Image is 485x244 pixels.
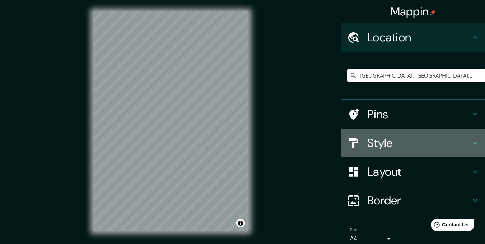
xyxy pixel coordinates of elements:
[341,157,485,186] div: Layout
[350,227,358,233] label: Size
[367,165,471,179] h4: Layout
[236,219,245,227] button: Toggle attribution
[93,11,248,231] canvas: Map
[347,69,485,82] input: Pick your city or area
[367,193,471,208] h4: Border
[421,216,477,236] iframe: Help widget launcher
[367,107,471,121] h4: Pins
[341,100,485,129] div: Pins
[341,129,485,157] div: Style
[341,23,485,52] div: Location
[391,4,436,19] h4: Mappin
[341,186,485,215] div: Border
[367,136,471,150] h4: Style
[367,30,471,45] h4: Location
[430,10,436,15] img: pin-icon.png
